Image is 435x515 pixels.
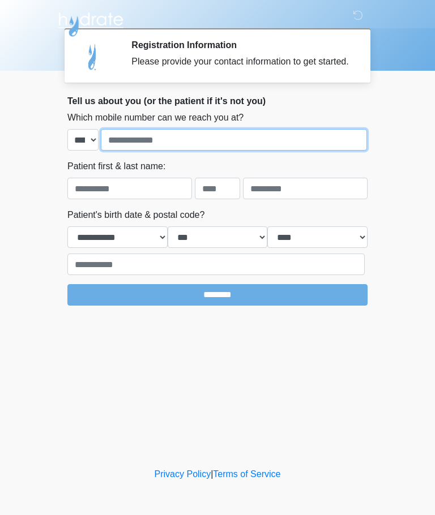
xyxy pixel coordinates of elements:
[67,208,204,222] label: Patient's birth date & postal code?
[67,160,165,173] label: Patient first & last name:
[211,469,213,479] a: |
[67,96,368,106] h2: Tell us about you (or the patient if it's not you)
[131,55,351,68] div: Please provide your contact information to get started.
[213,469,280,479] a: Terms of Service
[56,8,125,37] img: Hydrate IV Bar - Arcadia Logo
[67,111,244,125] label: Which mobile number can we reach you at?
[155,469,211,479] a: Privacy Policy
[76,40,110,74] img: Agent Avatar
